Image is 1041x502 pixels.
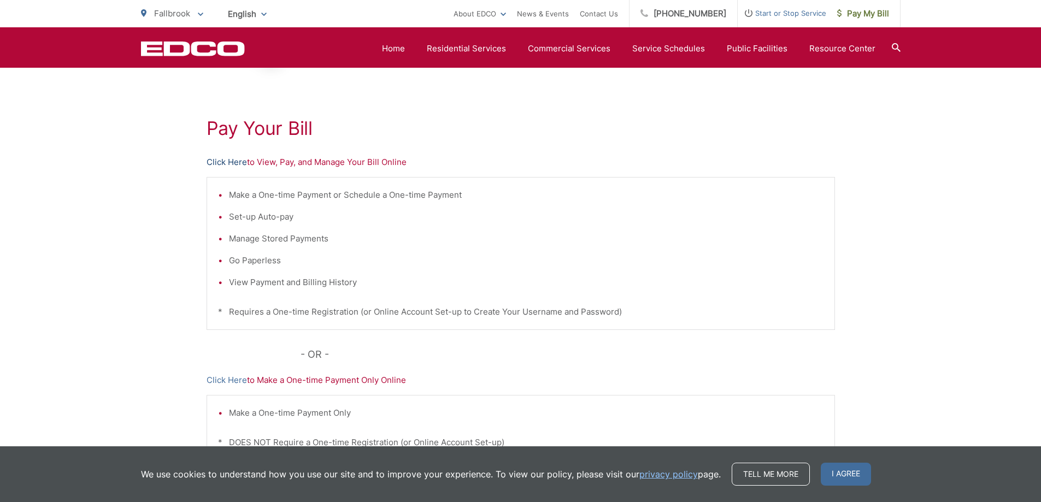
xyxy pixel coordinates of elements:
p: We use cookies to understand how you use our site and to improve your experience. To view our pol... [141,468,721,481]
a: Click Here [207,156,247,169]
a: Residential Services [427,42,506,55]
span: Fallbrook [154,8,190,19]
a: Commercial Services [528,42,610,55]
li: Make a One-time Payment or Schedule a One-time Payment [229,188,824,202]
li: View Payment and Billing History [229,276,824,289]
li: Set-up Auto-pay [229,210,824,223]
a: privacy policy [639,468,698,481]
span: Pay My Bill [837,7,889,20]
li: Manage Stored Payments [229,232,824,245]
span: I agree [821,463,871,486]
h1: Pay Your Bill [207,117,835,139]
a: Contact Us [580,7,618,20]
p: - OR - [301,346,835,363]
a: Service Schedules [632,42,705,55]
a: Tell me more [732,463,810,486]
p: to Make a One-time Payment Only Online [207,374,835,387]
p: to View, Pay, and Manage Your Bill Online [207,156,835,169]
a: News & Events [517,7,569,20]
a: EDCD logo. Return to the homepage. [141,41,245,56]
a: Resource Center [809,42,875,55]
li: Make a One-time Payment Only [229,406,824,420]
p: * Requires a One-time Registration (or Online Account Set-up to Create Your Username and Password) [218,305,824,318]
span: English [220,4,275,23]
li: Go Paperless [229,254,824,267]
a: Click Here [207,374,247,387]
a: Public Facilities [727,42,787,55]
p: * DOES NOT Require a One-time Registration (or Online Account Set-up) [218,436,824,449]
a: Home [382,42,405,55]
a: About EDCO [454,7,506,20]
